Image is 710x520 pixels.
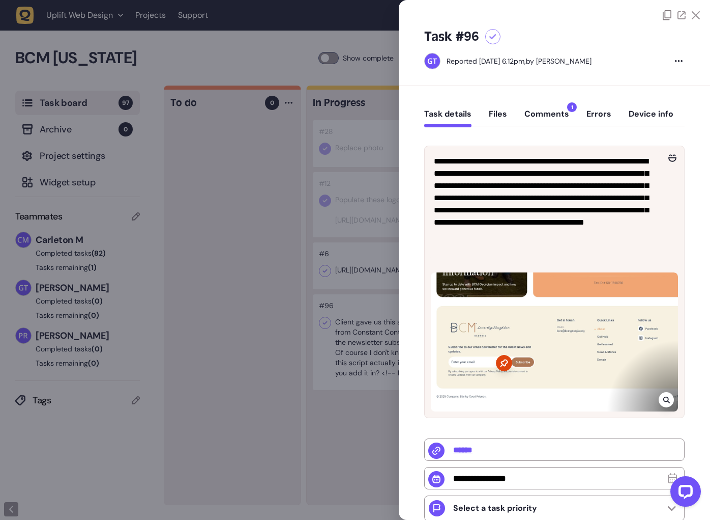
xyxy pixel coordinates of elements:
[629,109,673,127] button: Device info
[567,102,577,112] span: 1
[447,56,591,66] div: by [PERSON_NAME]
[424,29,479,45] h5: Task #96
[489,109,507,127] button: Files
[524,109,569,127] button: Comments
[424,109,471,127] button: Task details
[662,472,705,515] iframe: LiveChat chat widget
[453,503,537,513] p: Select a task priority
[586,109,611,127] button: Errors
[425,53,440,69] img: Graham Thompson
[447,57,526,66] div: Reported [DATE] 6.12pm,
